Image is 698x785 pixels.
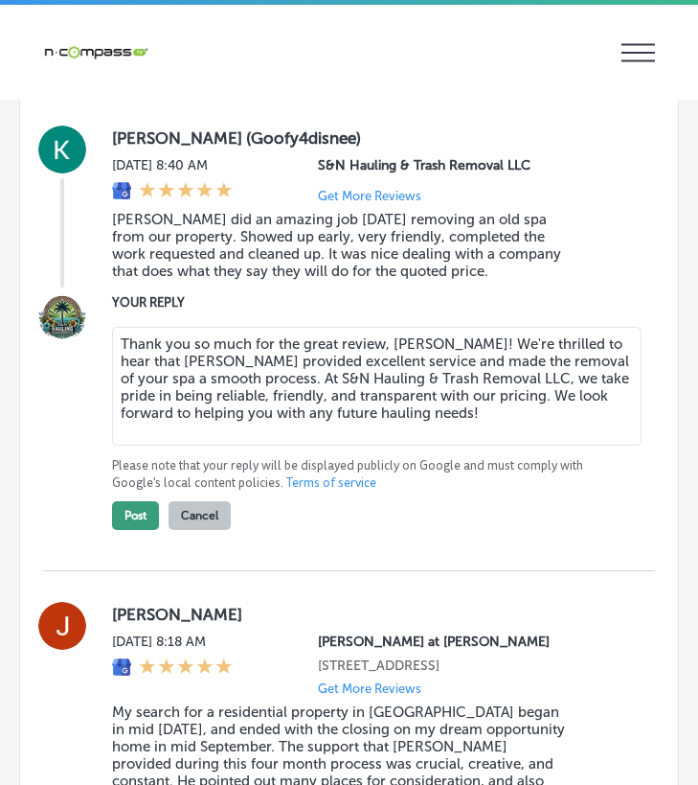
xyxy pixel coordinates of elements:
p: Please note that your reply will be displayed publicly on Google and must comply with Google's lo... [112,457,624,492]
img: 660ab0bf-5cc7-4cb8-ba1c-48b5ae0f18e60NCTV_CLogo_TV_Black_-500x88.png [43,43,148,61]
textarea: Thank you so much for the great review, [PERSON_NAME]! We're thrilled to hear that [PERSON_NAME] ... [112,327,642,446]
p: 332 N Ironwood Drive [318,658,624,674]
p: Matt Curry at Cressy Everett [318,634,624,650]
p: Get More Reviews [318,189,421,203]
label: [PERSON_NAME] [112,605,624,624]
label: [PERSON_NAME] (Goofy4disnee) [112,128,624,148]
button: Post [112,501,159,530]
button: Cancel [169,501,231,530]
p: Get More Reviews [318,681,421,696]
label: [DATE] 8:40 AM [112,157,233,173]
blockquote: [PERSON_NAME] did an amazing job [DATE] removing an old spa from our property. Showed up early, v... [112,211,566,280]
img: Image [38,292,86,340]
a: Terms of service [286,474,376,492]
div: 5 Stars [139,181,233,202]
label: YOUR REPLY [112,295,624,310]
label: [DATE] 8:18 AM [112,634,233,650]
p: S&N Hauling & Trash Removal LLC [318,157,624,173]
div: 5 Stars [139,658,233,679]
